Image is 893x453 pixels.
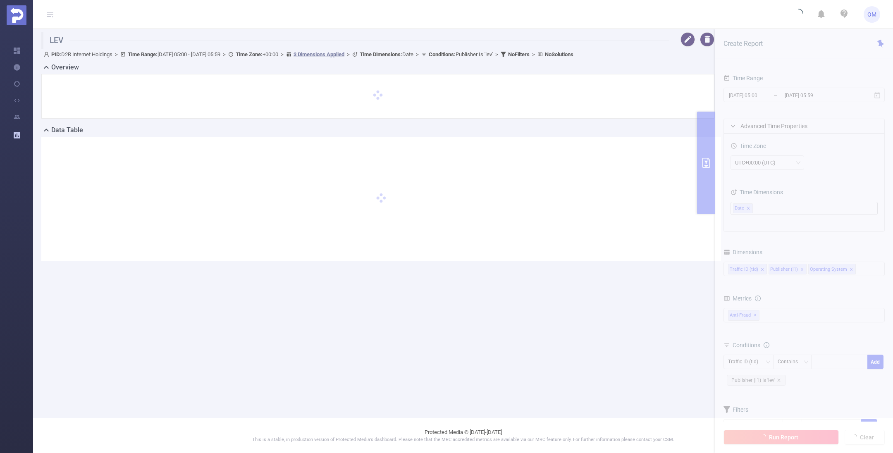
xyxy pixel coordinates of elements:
span: OM [867,6,876,23]
b: No Filters [508,51,530,57]
span: > [112,51,120,57]
span: > [220,51,228,57]
span: Date [360,51,413,57]
span: > [530,51,537,57]
h1: LEV [41,32,669,49]
b: Conditions : [429,51,456,57]
u: 3 Dimensions Applied [294,51,344,57]
span: > [344,51,352,57]
img: Protected Media [7,5,26,25]
span: > [413,51,421,57]
footer: Protected Media © [DATE]-[DATE] [33,418,893,453]
b: Time Dimensions : [360,51,402,57]
b: Time Range: [128,51,158,57]
p: This is a stable, in production version of Protected Media's dashboard. Please note that the MRC ... [54,436,872,443]
i: icon: user [44,52,51,57]
h2: Overview [51,62,79,72]
span: > [493,51,501,57]
b: No Solutions [545,51,573,57]
h2: Data Table [51,125,83,135]
b: PID: [51,51,61,57]
span: D2R Internet Holdings [DATE] 05:00 - [DATE] 05:59 +00:00 [44,51,573,57]
span: > [278,51,286,57]
b: Time Zone: [236,51,263,57]
i: icon: loading [793,9,803,20]
span: Publisher Is 'lev' [429,51,493,57]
